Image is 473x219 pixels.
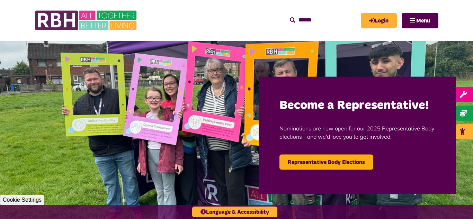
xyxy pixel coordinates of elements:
[361,13,397,28] a: MyRBH
[279,97,435,113] h2: Become a Representative!
[279,154,373,170] a: Representative Body Elections
[192,207,277,217] button: Language & Accessibility
[35,7,139,34] img: RBH
[416,18,430,24] span: Menu
[402,13,438,28] button: Navigation
[279,113,435,151] p: Nominations are now open for our 2025 Representative Body elections - and we'd love you to get in...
